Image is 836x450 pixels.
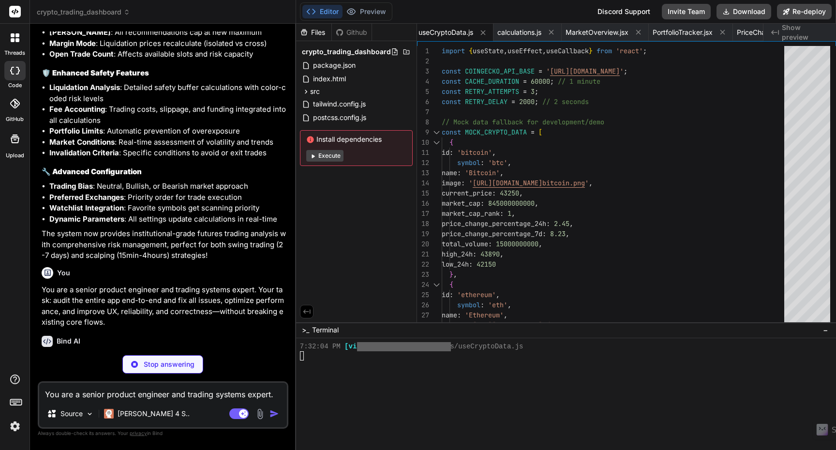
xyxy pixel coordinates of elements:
span: 42150 [477,260,496,269]
div: 4 [417,76,429,87]
span: from [597,46,612,55]
span: ' [546,67,550,75]
span: image [442,321,461,330]
h6: You [57,268,70,278]
span: import [442,46,465,55]
span: RETRY_DELAY [465,97,508,106]
p: The system now provides institutional-grade futures trading analysis with comprehensive risk mana... [42,228,286,261]
div: Click to collapse the range. [430,127,443,137]
div: 23 [417,270,429,280]
span: { [469,46,473,55]
label: code [8,81,22,90]
span: = [523,87,527,96]
li: : Affects available slots and risk capacity [49,49,286,60]
span: : [457,311,461,319]
span: crypto_trading_dashboard [37,7,130,17]
span: // Mock data fallback for development/demo [442,118,604,126]
span: , [504,311,508,319]
span: 'eth' [488,300,508,309]
strong: Dynamic Parameters [49,214,124,224]
div: 2 [417,56,429,66]
span: symbol [457,300,480,309]
span: : [488,240,492,248]
button: Preview [343,5,390,18]
span: : [542,229,546,238]
div: 16 [417,198,429,209]
span: ' [620,67,624,75]
span: postcss.config.js [312,112,367,123]
span: COINGECKO_API_BASE [465,67,535,75]
strong: 🛡️ Enhanced Safety Features [42,68,149,77]
span: , [569,219,573,228]
span: crypto_trading_dashboard [302,47,391,57]
button: Re-deploy [777,4,832,19]
p: Stop answering [144,360,194,369]
span: 'btc' [488,158,508,167]
span: // 1 minute [558,77,600,86]
span: ; [550,77,554,86]
p: You are a senior product engineer and trading systems expert. Your task: audit the entire app end... [42,285,286,328]
li: : Priority order for trade execution [49,192,286,203]
div: 18 [417,219,429,229]
div: 19 [417,229,429,239]
li: : Trading costs, slippage, and funding integrated into all calculations [49,104,286,126]
span: id [442,148,449,157]
span: , [500,168,504,177]
span: } [449,270,453,279]
strong: Open Trade Count [49,49,114,59]
div: 12 [417,158,429,168]
strong: Trading Bias [49,181,93,191]
span: : [473,250,477,258]
span: useState [473,46,504,55]
span: , [519,189,523,197]
span: 2000 [519,97,535,106]
span: ; [643,46,647,55]
span: ' [597,321,600,330]
div: 7 [417,107,429,117]
span: , [496,290,500,299]
span: = [531,128,535,136]
span: const [442,97,461,106]
span: , [492,148,496,157]
span: , [566,229,569,238]
strong: Liquidation Analysis [49,83,120,92]
span: 'react' [616,46,643,55]
span: CACHE_DURATION [465,77,519,86]
span: [URL][DOMAIN_NAME] [473,179,542,187]
label: GitHub [6,115,24,123]
span: : [461,179,465,187]
span: 'Bitcoin' [465,168,500,177]
span: high_24h [442,250,473,258]
span: } [589,46,593,55]
span: market_cap_rank [442,209,500,218]
span: market_cap [442,199,480,208]
span: ' [469,179,473,187]
span: 7:32:04 PM [300,342,341,351]
span: ; [624,67,627,75]
span: 43890 [480,250,500,258]
span: bitcoin.png [542,179,585,187]
span: , [542,46,546,55]
span: , [511,209,515,218]
img: Claude 4 Sonnet [104,409,114,419]
div: Click to collapse the range. [430,280,443,290]
span: ' [585,179,589,187]
strong: [PERSON_NAME] [49,28,111,37]
span: , [600,321,604,330]
span: 'bitcoin' [457,148,492,157]
span: , [589,179,593,187]
strong: Invalidation Criteria [49,148,119,157]
button: Execute [306,150,343,162]
span: page reload [373,342,418,351]
li: : Automatic prevention of overexposure [49,126,286,137]
li: : Specific conditions to avoid or exit trades [49,148,286,159]
span: MOCK_CRYPTO_DATA [465,128,527,136]
img: settings [7,418,23,435]
span: ; [535,97,538,106]
span: e/ethereum.png [542,321,597,330]
span: useCryptoData.js [418,28,473,37]
strong: Market Conditions [49,137,115,147]
div: 26 [417,300,429,310]
span: Install dependencies [306,135,406,144]
span: privacy [130,430,147,436]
